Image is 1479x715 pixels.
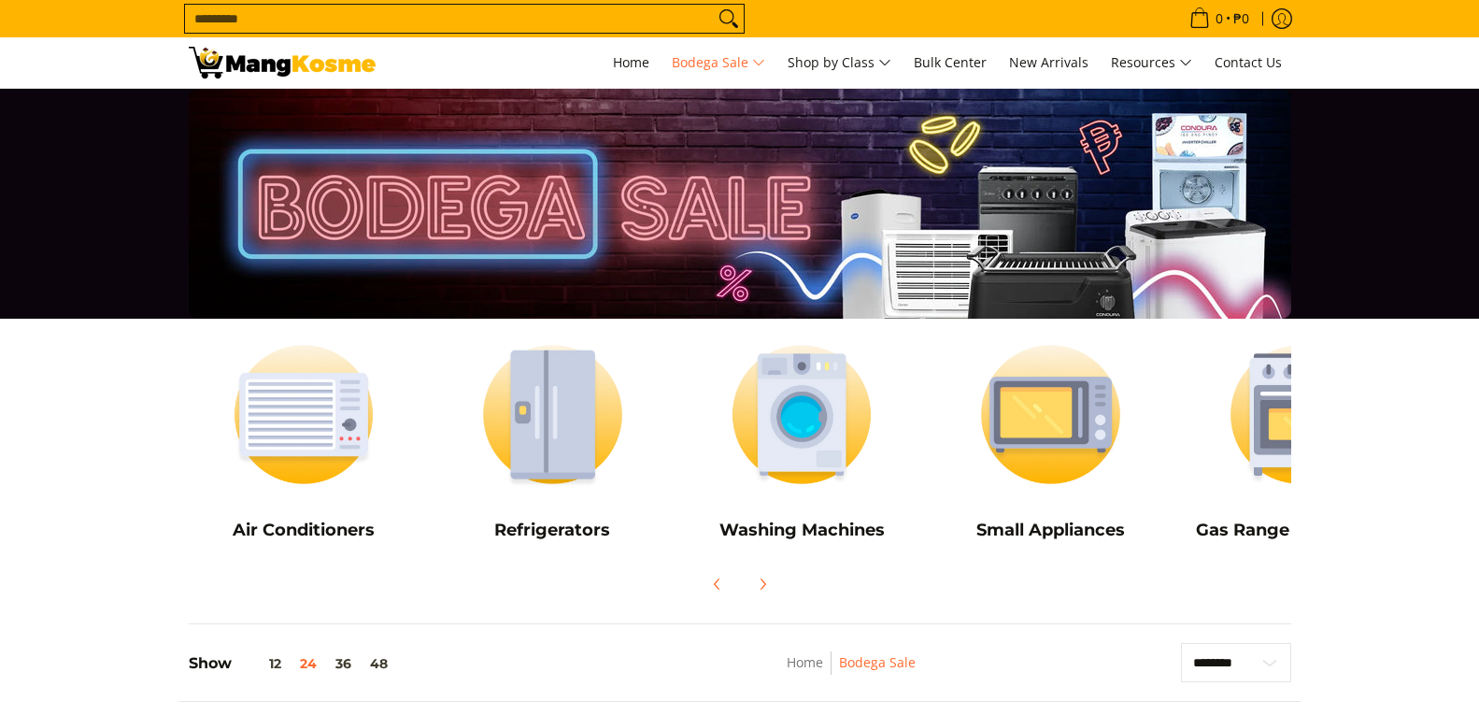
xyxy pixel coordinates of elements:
span: Bodega Sale [672,51,765,75]
a: Home [604,37,659,88]
a: Washing Machines Washing Machines [687,328,917,554]
a: New Arrivals [1000,37,1098,88]
h5: Small Appliances [935,520,1166,541]
span: Contact Us [1215,53,1282,71]
span: Shop by Class [788,51,891,75]
img: Small Appliances [935,328,1166,501]
button: 36 [326,656,361,671]
nav: Main Menu [394,37,1291,88]
a: Refrigerators Refrigerators [437,328,668,554]
h5: Gas Range and Cookers [1185,520,1415,541]
img: Air Conditioners [189,328,420,501]
img: Refrigerators [437,328,668,501]
span: ₱0 [1230,12,1252,25]
button: 12 [232,656,291,671]
nav: Breadcrumbs [662,651,1041,694]
h5: Air Conditioners [189,520,420,541]
span: 0 [1213,12,1226,25]
a: Air Conditioners Air Conditioners [189,328,420,554]
span: New Arrivals [1009,53,1088,71]
h5: Refrigerators [437,520,668,541]
a: Home [787,653,823,671]
a: Bodega Sale [839,653,916,671]
img: Cookers [1185,328,1415,501]
a: Cookers Gas Range and Cookers [1185,328,1415,554]
button: 48 [361,656,397,671]
span: Home [613,53,649,71]
a: Contact Us [1205,37,1291,88]
a: Bulk Center [904,37,996,88]
a: Small Appliances Small Appliances [935,328,1166,554]
span: • [1184,8,1255,29]
button: Next [742,564,783,605]
span: Bulk Center [914,53,987,71]
h5: Washing Machines [687,520,917,541]
a: Shop by Class [778,37,901,88]
img: Washing Machines [687,328,917,501]
img: Bodega Sale l Mang Kosme: Cost-Efficient &amp; Quality Home Appliances [189,47,376,79]
span: Resources [1111,51,1192,75]
a: Resources [1102,37,1202,88]
button: Previous [697,564,738,605]
button: Search [714,5,744,33]
h5: Show [189,654,397,673]
button: 24 [291,656,326,671]
a: Bodega Sale [662,37,775,88]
